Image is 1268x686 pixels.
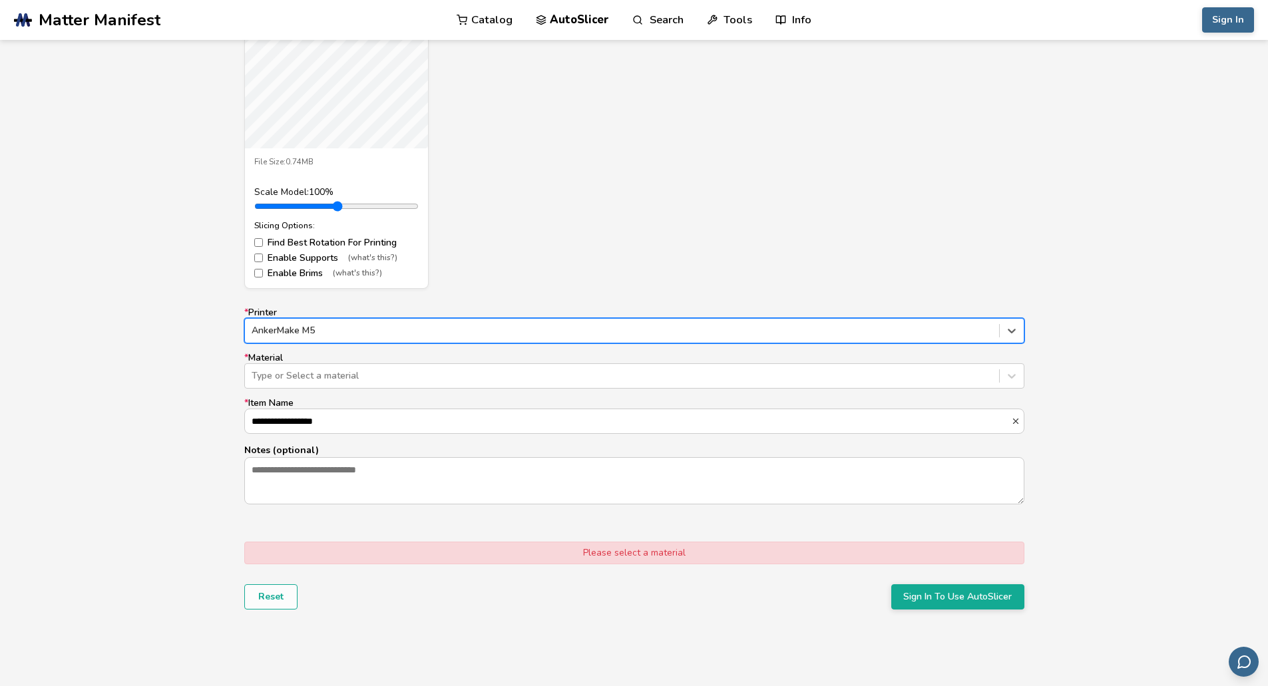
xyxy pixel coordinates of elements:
[244,584,298,609] button: Reset
[891,584,1024,609] button: Sign In To Use AutoSlicer
[254,269,263,277] input: Enable Brims(what's this?)
[348,254,397,263] span: (what's this?)
[1229,647,1259,677] button: Send feedback via email
[254,253,419,263] label: Enable Supports
[333,269,382,278] span: (what's this?)
[245,409,1011,433] input: *Item Name
[254,158,419,167] div: File Size: 0.74MB
[254,238,263,247] input: Find Best Rotation For Printing
[254,254,263,262] input: Enable Supports(what's this?)
[254,187,419,198] div: Scale Model: 100 %
[244,307,1024,343] label: Printer
[254,268,419,279] label: Enable Brims
[244,542,1024,564] div: Please select a material
[252,371,254,381] input: *MaterialType or Select a material
[254,221,419,230] div: Slicing Options:
[39,11,160,29] span: Matter Manifest
[1202,7,1254,33] button: Sign In
[244,443,1024,457] p: Notes (optional)
[245,458,1024,503] textarea: Notes (optional)
[254,238,419,248] label: Find Best Rotation For Printing
[1011,417,1024,426] button: *Item Name
[244,353,1024,389] label: Material
[244,398,1024,434] label: Item Name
